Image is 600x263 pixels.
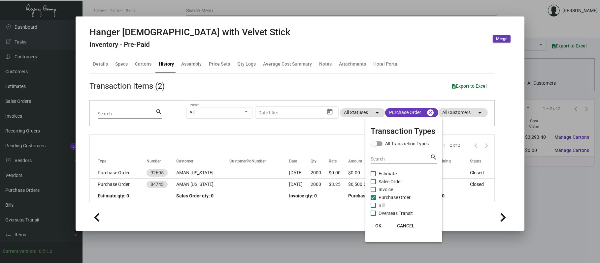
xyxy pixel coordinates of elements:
span: Purchase Order [379,193,411,201]
div: 0.51.2 [39,248,52,255]
span: CANCEL [397,223,415,228]
span: Overseas Transit [379,209,413,217]
button: CANCEL [392,220,420,232]
div: Current version: [3,248,36,255]
mat-card-title: Transaction Types [371,125,437,137]
span: Invoice [379,186,393,193]
span: Sales Order [379,178,402,186]
span: OK [376,223,382,228]
span: Estimate [379,170,397,178]
span: Bill [379,201,384,209]
mat-icon: search [430,153,437,161]
button: OK [368,220,389,232]
span: All Transaction Types [385,140,429,148]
